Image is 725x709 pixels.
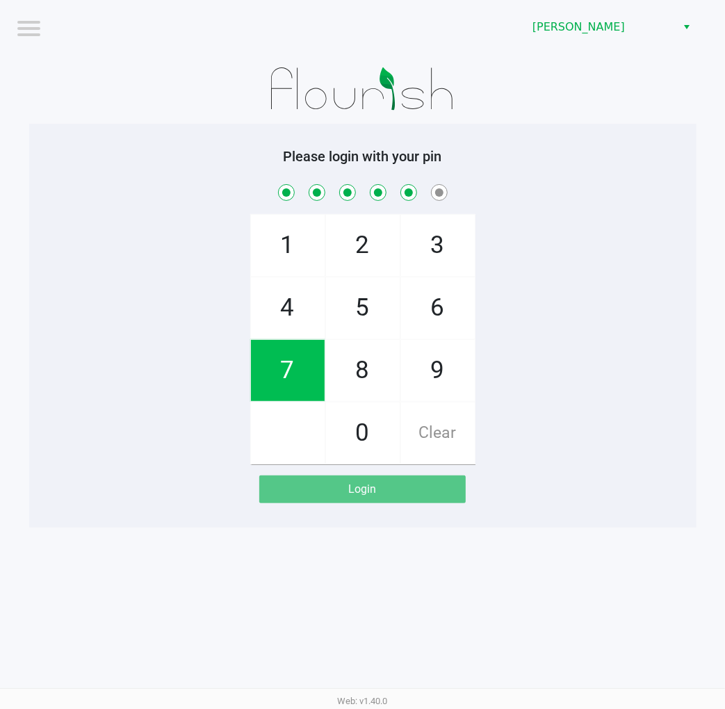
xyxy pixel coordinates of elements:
span: 0 [326,402,400,464]
span: 2 [326,215,400,276]
span: 9 [401,340,475,401]
span: [PERSON_NAME] [532,19,668,35]
span: 1 [251,215,325,276]
span: 8 [326,340,400,401]
span: Clear [401,402,475,464]
h5: Please login with your pin [40,148,686,165]
span: 7 [251,340,325,401]
span: Web: v1.40.0 [338,696,388,706]
button: Select [676,15,697,40]
span: 5 [326,277,400,339]
span: 3 [401,215,475,276]
span: 4 [251,277,325,339]
span: 6 [401,277,475,339]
